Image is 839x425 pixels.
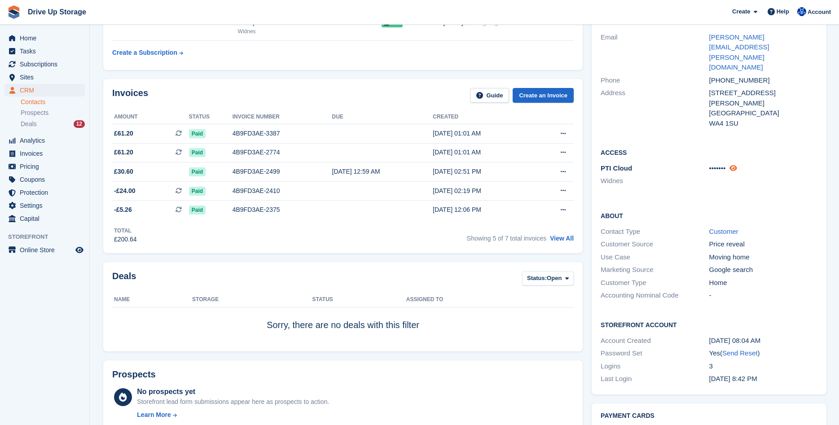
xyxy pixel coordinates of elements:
div: [DATE] 12:59 AM [332,167,433,176]
div: [PHONE_NUMBER] [709,75,817,86]
div: 4B9FD3AE-2410 [233,186,332,196]
span: Help [777,7,789,16]
a: menu [4,160,85,173]
div: Marketing Source [601,265,709,275]
div: [DATE] 01:01 AM [433,148,534,157]
div: Yes [709,348,817,359]
h2: Deals [112,271,136,288]
h2: About [601,211,817,220]
a: View All [550,235,574,242]
div: 4B9FD3AE-2499 [233,167,332,176]
div: Price reveal [709,239,817,250]
div: Storefront lead form submissions appear here as prospects to action. [137,397,329,407]
a: Customer [709,228,738,235]
div: Logins [601,361,709,372]
div: Moving home [709,252,817,263]
div: Account Created [601,336,709,346]
span: Create [732,7,750,16]
img: stora-icon-8386f47178a22dfd0bd8f6a31ec36ba5ce8667c1dd55bd0f319d3a0aa187defe.svg [7,5,21,19]
a: Send Reset [722,349,757,357]
span: Paid [189,167,206,176]
span: Subscriptions [20,58,74,70]
div: Contact Type [601,227,709,237]
a: menu [4,71,85,83]
span: -£5.26 [114,205,132,215]
div: [DATE] 12:06 PM [433,205,534,215]
span: Protection [20,186,74,199]
a: Drive Up Storage [24,4,90,19]
span: Showing 5 of 7 total invoices [467,235,546,242]
div: Widnes [238,27,382,35]
div: 4B9FD3AE-2375 [233,205,332,215]
div: Google search [709,265,817,275]
div: Use Case [601,252,709,263]
a: menu [4,173,85,186]
div: Total [114,227,137,235]
a: Create an Invoice [513,88,574,103]
span: Open [547,274,562,283]
a: menu [4,45,85,57]
div: Accounting Nominal Code [601,290,709,301]
div: Phone [601,75,709,86]
a: Preview store [74,245,85,255]
div: [PERSON_NAME] [709,98,817,109]
span: Analytics [20,134,74,147]
span: ( ) [720,349,760,357]
th: Due [332,110,433,124]
a: menu [4,186,85,199]
span: Pricing [20,160,74,173]
span: Invoices [20,147,74,160]
h2: Storefront Account [601,320,817,329]
img: Widnes Team [797,7,806,16]
span: Sorry, there are no deals with this filter [267,320,419,330]
span: £61.20 [114,129,133,138]
div: 12 [74,120,85,128]
th: Name [112,293,192,307]
div: Create a Subscription [112,48,177,57]
a: Guide [470,88,510,103]
th: Created [433,110,534,124]
span: Account [808,8,831,17]
th: Storage [192,293,312,307]
a: menu [4,58,85,70]
a: Contacts [21,98,85,106]
div: [STREET_ADDRESS] [709,88,817,98]
a: menu [4,199,85,212]
span: Paid [189,129,206,138]
a: menu [4,134,85,147]
span: Prospects [21,109,48,117]
span: ••••••• [709,164,726,172]
th: Amount [112,110,189,124]
div: Last Login [601,374,709,384]
th: Status [189,110,233,124]
span: £61.20 [114,148,133,157]
span: Settings [20,199,74,212]
h2: Access [601,148,817,157]
span: Online Store [20,244,74,256]
th: Invoice number [233,110,332,124]
button: Status: Open [522,271,574,286]
div: Address [601,88,709,128]
span: Coupons [20,173,74,186]
li: Widnes [601,176,709,186]
a: menu [4,244,85,256]
div: [DATE] 02:19 PM [433,186,534,196]
span: Tasks [20,45,74,57]
a: menu [4,147,85,160]
div: [DATE] 01:01 AM [433,129,534,138]
a: Prospects [21,108,85,118]
span: £30.60 [114,167,133,176]
span: Status: [527,274,547,283]
div: WA4 1SU [709,118,817,129]
div: Learn More [137,410,171,420]
th: Assigned to [406,293,574,307]
div: £200.64 [114,235,137,244]
span: Paid [189,148,206,157]
div: [DATE] 02:51 PM [433,167,534,176]
a: menu [4,212,85,225]
span: Storefront [8,232,89,241]
span: Home [20,32,74,44]
h2: Prospects [112,369,156,380]
div: [DATE] 08:04 AM [709,336,817,346]
div: Password Set [601,348,709,359]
